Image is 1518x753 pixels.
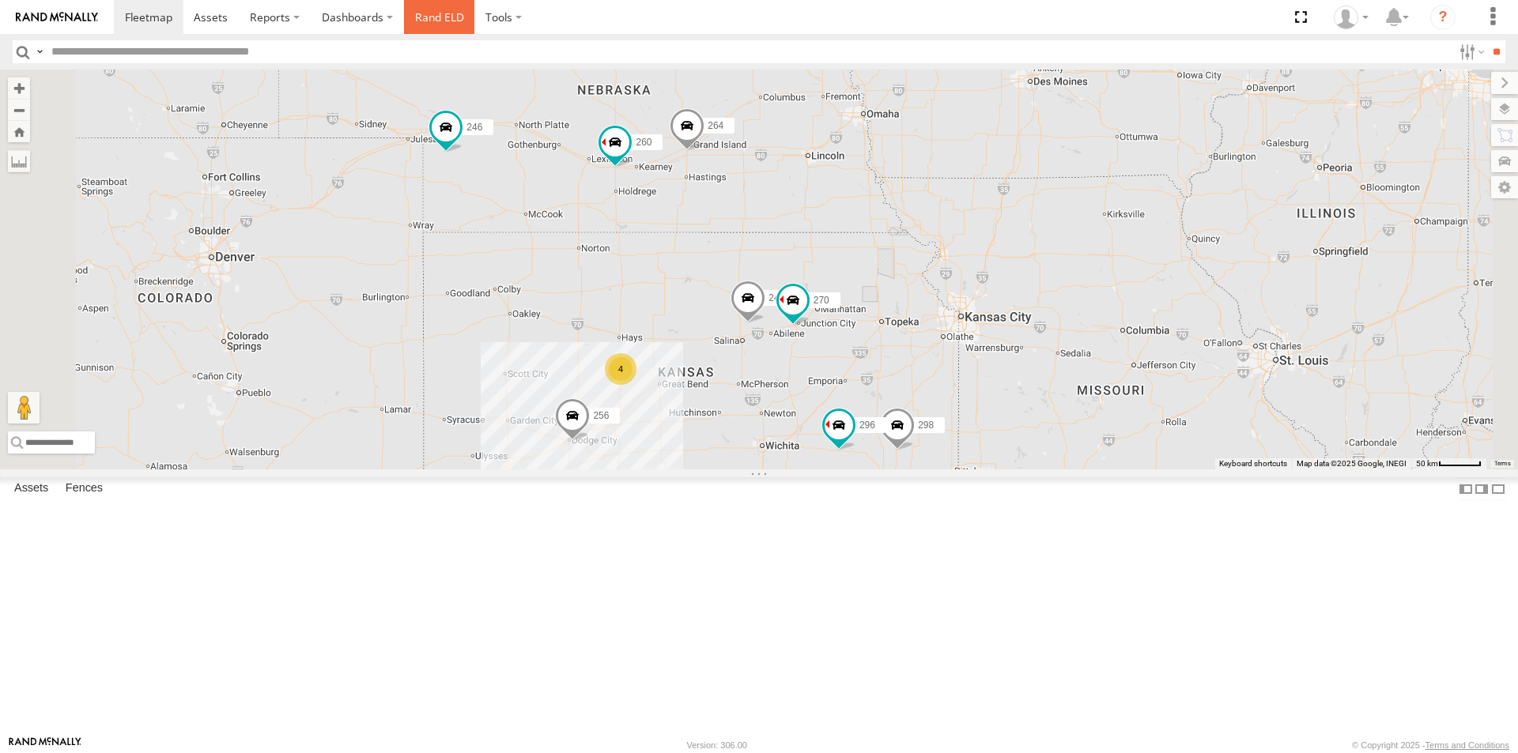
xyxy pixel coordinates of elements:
[1411,458,1486,469] button: Map Scale: 50 km per 51 pixels
[33,40,46,63] label: Search Query
[1352,740,1509,750] div: © Copyright 2025 -
[1491,176,1518,198] label: Map Settings
[6,478,56,500] label: Assets
[1219,458,1287,469] button: Keyboard shortcuts
[8,121,30,142] button: Zoom Home
[1458,477,1474,500] label: Dock Summary Table to the Left
[58,478,111,500] label: Fences
[1297,459,1407,468] span: Map data ©2025 Google, INEGI
[8,150,30,172] label: Measure
[8,99,30,121] button: Zoom out
[1425,740,1509,750] a: Terms and Conditions
[768,292,784,303] span: 244
[1490,477,1506,500] label: Hide Summary Table
[1430,5,1456,30] i: ?
[918,420,934,431] span: 298
[708,120,723,131] span: 264
[1453,40,1487,63] label: Search Filter Options
[1416,459,1438,468] span: 50 km
[16,12,98,23] img: rand-logo.svg
[1494,460,1511,466] a: Terms (opens in new tab)
[466,122,482,133] span: 246
[636,137,651,148] span: 260
[9,737,81,753] a: Visit our Website
[1328,6,1374,29] div: Mary Lewis
[859,420,875,431] span: 296
[8,77,30,99] button: Zoom in
[814,295,829,306] span: 270
[593,410,609,421] span: 256
[1474,477,1490,500] label: Dock Summary Table to the Right
[605,353,636,385] div: 4
[687,740,747,750] div: Version: 306.00
[8,392,40,424] button: Drag Pegman onto the map to open Street View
